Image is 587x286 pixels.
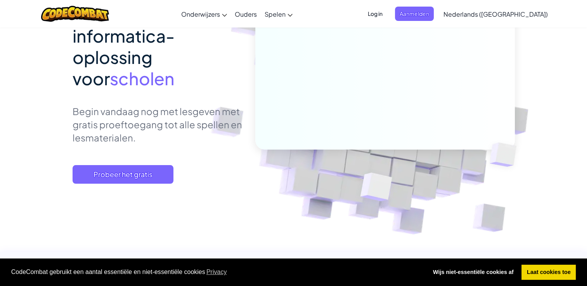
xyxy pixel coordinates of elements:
[443,10,548,18] span: Nederlands ([GEOGRAPHIC_DATA])
[440,3,552,24] a: Nederlands ([GEOGRAPHIC_DATA])
[395,7,434,21] button: Aanmelden
[181,10,220,18] span: Onderwijzers
[265,10,286,18] span: Spelen
[110,67,175,89] span: scholen
[231,3,261,24] a: Ouders
[73,3,239,89] span: De meest effectieve informatica-oplossing voor
[428,265,519,280] a: deny cookies
[41,6,109,22] img: CodeCombat logo
[476,126,535,183] img: Overlap cubes
[341,156,410,221] img: Overlap cubes
[261,3,296,24] a: Spelen
[73,105,244,144] p: Begin vandaag nog met lesgeven met gratis proeftoegang tot alle spellen en lesmaterialen.
[521,265,576,280] a: allow cookies
[177,3,231,24] a: Onderwijzers
[205,266,228,278] a: learn more about cookies
[73,165,173,184] button: Probeer het gratis
[11,266,422,278] span: CodeCombat gebruikt een aantal essentiële en niet-essentiële cookies
[363,7,387,21] button: Log in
